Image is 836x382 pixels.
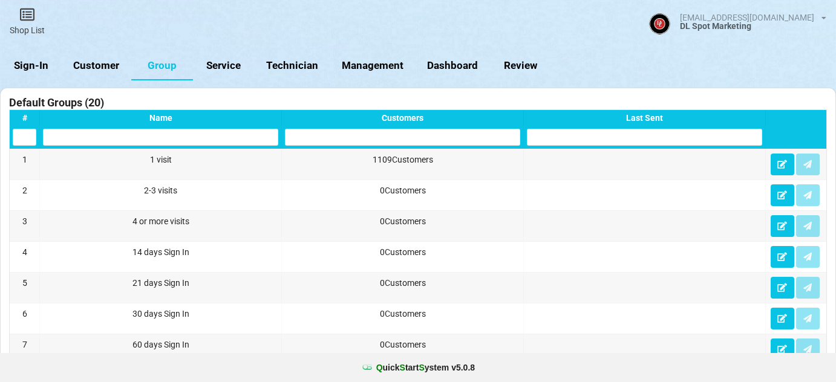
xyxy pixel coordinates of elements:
[13,113,36,123] div: #
[419,363,424,372] span: S
[680,22,826,30] div: DL Spot Marketing
[680,13,814,22] div: [EMAIL_ADDRESS][DOMAIN_NAME]
[43,277,278,289] div: 21 days Sign In
[43,184,278,196] div: 2-3 visits
[13,246,36,258] div: 4
[285,113,520,123] div: Customers
[285,184,520,196] div: 0 Customers
[43,113,278,123] div: Name
[649,13,670,34] img: ACg8ocJBJY4Ud2iSZOJ0dI7f7WKL7m7EXPYQEjkk1zIsAGHMA41r1c4--g=s96-c
[43,246,278,258] div: 14 days Sign In
[285,154,520,166] div: 1109 Customers
[13,277,36,289] div: 5
[43,308,278,320] div: 30 days Sign In
[13,154,36,166] div: 1
[9,95,104,109] h3: Default Groups (20)
[255,51,330,80] a: Technician
[285,277,520,289] div: 0 Customers
[489,51,551,80] a: Review
[330,51,416,80] a: Management
[13,338,36,351] div: 7
[285,338,520,351] div: 0 Customers
[13,215,36,227] div: 3
[131,51,193,80] a: Group
[43,154,278,166] div: 1 visit
[43,338,278,351] div: 60 days Sign In
[13,184,36,196] div: 2
[527,113,762,123] div: Last Sent
[13,308,36,320] div: 6
[285,308,520,320] div: 0 Customers
[376,363,383,372] span: Q
[400,363,405,372] span: S
[62,51,131,80] a: Customer
[193,51,255,80] a: Service
[376,361,475,374] b: uick tart ystem v 5.0.8
[416,51,490,80] a: Dashboard
[285,215,520,227] div: 0 Customers
[43,215,278,227] div: 4 or more visits
[285,246,520,258] div: 0 Customers
[361,361,373,374] img: favicon.ico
